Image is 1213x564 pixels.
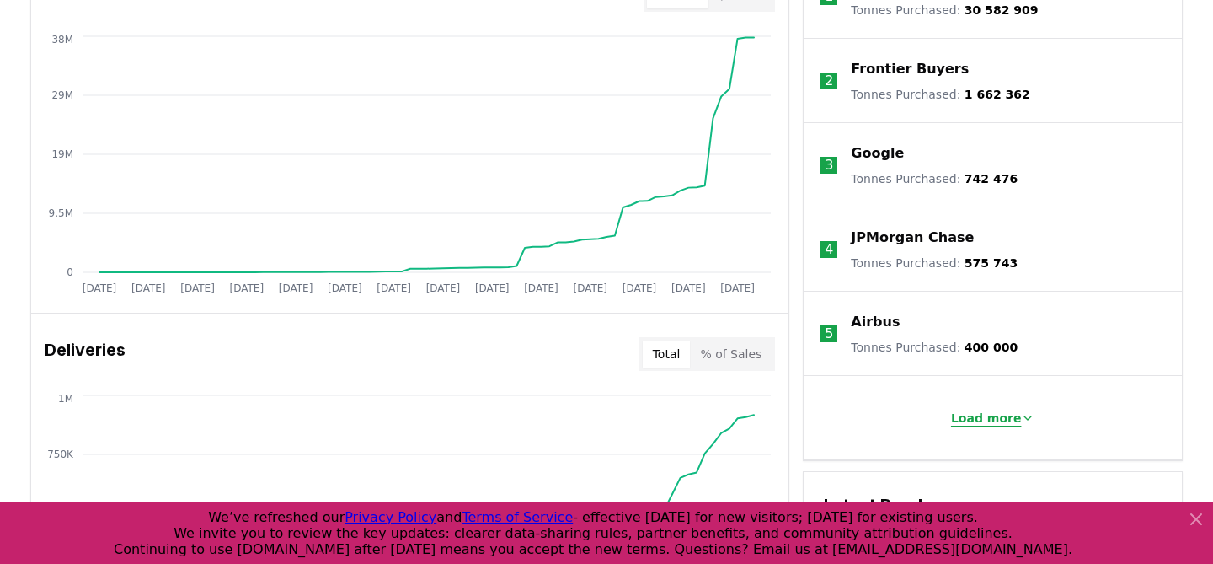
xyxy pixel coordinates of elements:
tspan: 750K [47,449,74,460]
a: Airbus [851,312,900,332]
p: 3 [825,155,833,175]
p: 2 [825,71,833,91]
tspan: [DATE] [720,282,755,294]
span: 1 662 362 [965,88,1030,101]
p: Tonnes Purchased : [851,2,1038,19]
a: Frontier Buyers [851,59,969,79]
tspan: [DATE] [671,282,706,294]
span: 575 743 [965,256,1018,270]
p: 4 [825,239,833,260]
h3: Latest Purchases [824,492,1162,518]
tspan: [DATE] [131,282,166,294]
p: Tonnes Purchased : [851,339,1018,356]
p: Load more [951,410,1022,427]
p: Tonnes Purchased : [851,170,1018,187]
tspan: [DATE] [377,282,411,294]
button: % of Sales [690,341,772,368]
a: JPMorgan Chase [851,228,974,248]
tspan: [DATE] [180,282,215,294]
tspan: [DATE] [230,282,265,294]
tspan: [DATE] [524,282,558,294]
tspan: [DATE] [279,282,313,294]
tspan: [DATE] [475,282,510,294]
a: Google [851,143,904,164]
tspan: 1M [58,393,73,405]
p: Tonnes Purchased : [851,255,1018,271]
span: 742 476 [965,172,1018,185]
tspan: 9.5M [49,207,73,219]
tspan: [DATE] [328,282,362,294]
tspan: [DATE] [426,282,461,294]
tspan: 19M [51,148,73,160]
tspan: [DATE] [573,282,607,294]
tspan: 29M [51,89,73,101]
tspan: [DATE] [83,282,117,294]
span: 400 000 [965,341,1018,354]
tspan: 0 [67,266,73,278]
span: 30 582 909 [965,3,1039,17]
p: 5 [825,324,833,344]
p: Tonnes Purchased : [851,86,1029,103]
h3: Deliveries [45,337,126,371]
tspan: [DATE] [623,282,657,294]
tspan: 38M [51,34,73,46]
button: Load more [938,401,1049,435]
button: Total [643,341,691,368]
